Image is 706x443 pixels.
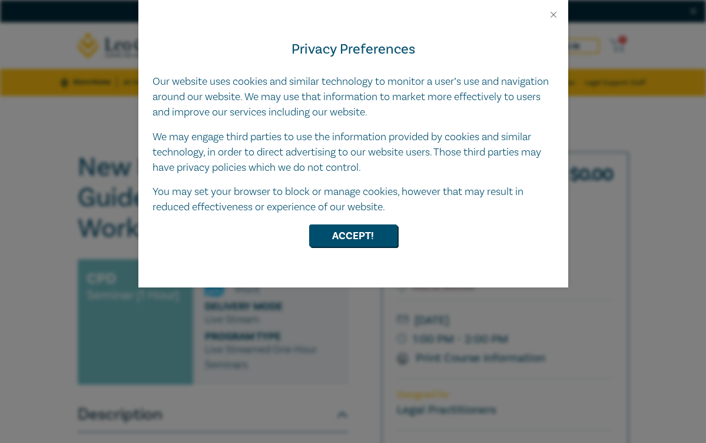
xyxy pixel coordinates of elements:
[153,74,554,120] p: Our website uses cookies and similar technology to monitor a user’s use and navigation around our...
[309,224,397,247] button: Accept!
[548,9,559,20] button: Close
[153,130,554,176] p: We may engage third parties to use the information provided by cookies and similar technology, in...
[153,184,554,215] p: You may set your browser to block or manage cookies, however that may result in reduced effective...
[153,39,554,60] h4: Privacy Preferences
